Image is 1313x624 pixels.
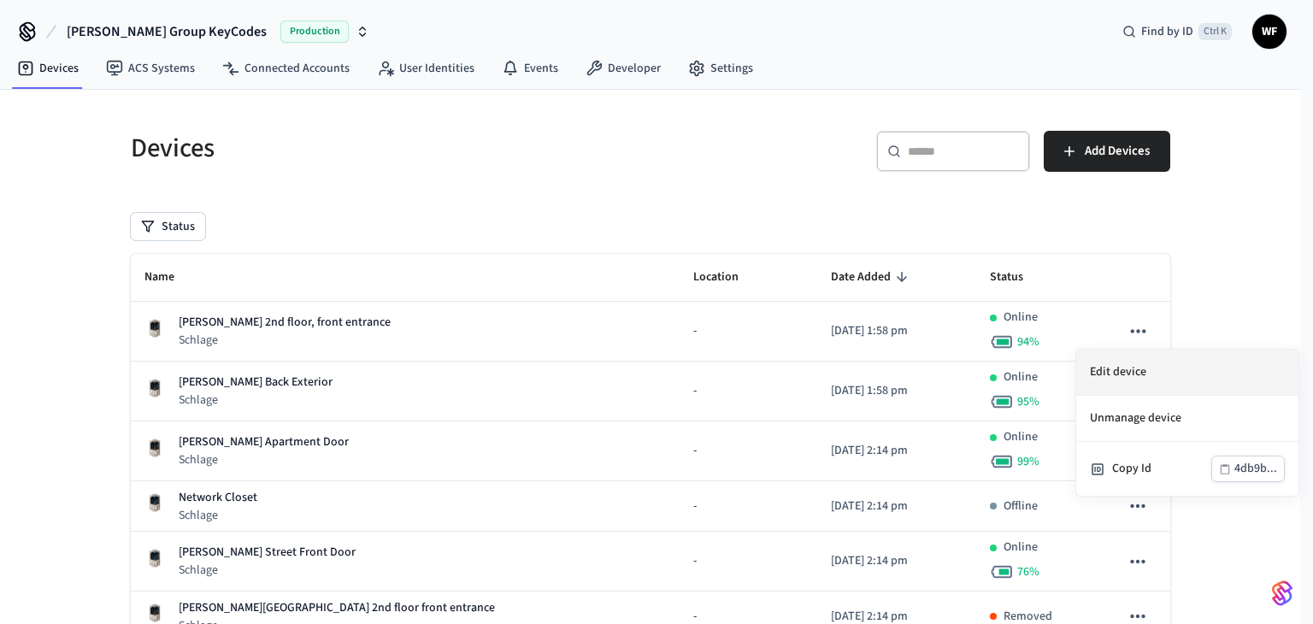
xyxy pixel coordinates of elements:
[1112,460,1211,478] div: Copy Id
[1272,580,1292,607] img: SeamLogoGradient.69752ec5.svg
[1234,458,1277,480] div: 4db9b...
[1076,350,1298,396] li: Edit device
[1076,396,1298,442] li: Unmanage device
[1211,456,1285,482] button: 4db9b...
